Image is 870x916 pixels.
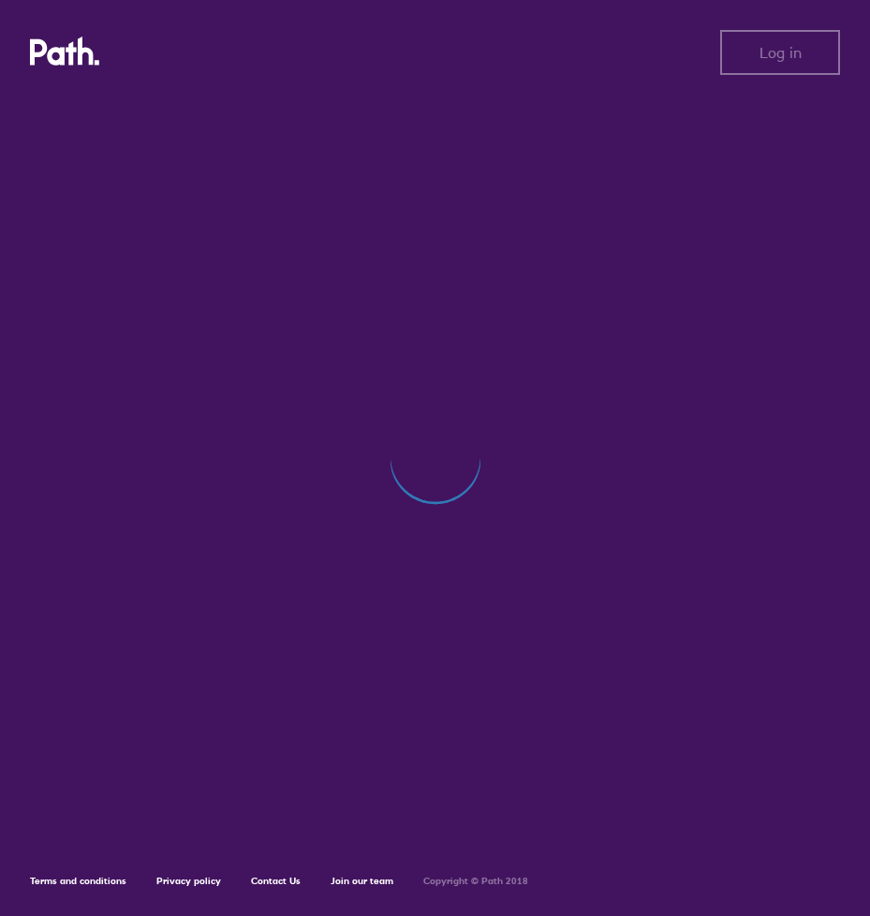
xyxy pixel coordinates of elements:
a: Privacy policy [156,875,221,887]
h6: Copyright © Path 2018 [423,876,528,887]
a: Terms and conditions [30,875,126,887]
span: Log in [759,44,802,61]
a: Join our team [331,875,393,887]
a: Contact Us [251,875,301,887]
button: Log in [720,30,840,75]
